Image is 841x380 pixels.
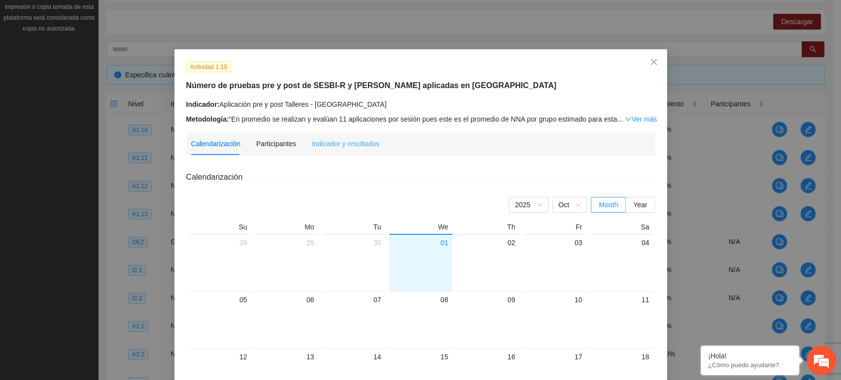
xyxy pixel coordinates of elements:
[625,115,657,123] a: Expand
[186,114,655,125] div: “En promedio se realizan y evalúan 11 aplicaciones por sesión pues este es el promedio de NNA por...
[320,234,387,291] td: 2025-09-30
[259,237,314,249] div: 29
[594,237,649,249] div: 04
[650,58,658,66] span: close
[253,291,320,348] td: 2025-10-06
[192,351,247,363] div: 12
[256,138,296,149] div: Participantes
[454,291,521,348] td: 2025-10-09
[320,291,387,348] td: 2025-10-07
[460,237,515,249] div: 02
[192,237,247,249] div: 28
[186,99,655,110] div: Aplicación pre y post Talleres - [GEOGRAPHIC_DATA]
[515,197,542,212] span: 2025
[527,351,582,363] div: 17
[186,234,253,291] td: 2025-09-28
[594,351,649,363] div: 18
[186,222,253,234] th: Su
[393,351,448,363] div: 15
[253,222,320,234] th: Mo
[588,234,655,291] td: 2025-10-04
[326,237,381,249] div: 30
[527,294,582,306] div: 10
[192,294,247,306] div: 05
[625,116,632,123] span: down
[588,291,655,348] td: 2025-10-11
[617,115,623,123] span: ...
[326,294,381,306] div: 07
[259,294,314,306] div: 06
[186,80,655,92] h5: Número de pruebas pre y post de SESBI-R y [PERSON_NAME] aplicadas en [GEOGRAPHIC_DATA]
[259,351,314,363] div: 13
[393,237,448,249] div: 01
[558,197,581,212] span: Oct
[51,50,166,63] div: Chatee con nosotros ahora
[460,294,515,306] div: 09
[640,49,667,76] button: Close
[186,291,253,348] td: 2025-10-05
[387,291,454,348] td: 2025-10-08
[253,234,320,291] td: 2025-09-29
[633,201,647,209] span: Year
[312,138,379,149] div: Indicador y resultados
[460,351,515,363] div: 16
[191,138,240,149] div: Calendarización
[387,222,454,234] th: We
[521,234,588,291] td: 2025-10-03
[326,351,381,363] div: 14
[521,291,588,348] td: 2025-10-10
[588,222,655,234] th: Sa
[594,294,649,306] div: 11
[387,234,454,291] td: 2025-10-01
[5,269,188,303] textarea: Escriba su mensaje y pulse “Intro”
[599,201,618,209] span: Month
[186,115,229,123] strong: Metodología:
[454,222,521,234] th: Th
[708,361,792,369] p: ¿Cómo puedo ayudarte?
[186,62,231,72] span: Actividad 1.10
[162,5,185,29] div: Minimizar ventana de chat en vivo
[708,352,792,360] div: ¡Hola!
[393,294,448,306] div: 08
[527,237,582,249] div: 03
[521,222,588,234] th: Fr
[57,131,136,231] span: Estamos en línea.
[186,171,251,183] span: Calendarización
[320,222,387,234] th: Tu
[186,100,220,108] strong: Indicador:
[454,234,521,291] td: 2025-10-02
